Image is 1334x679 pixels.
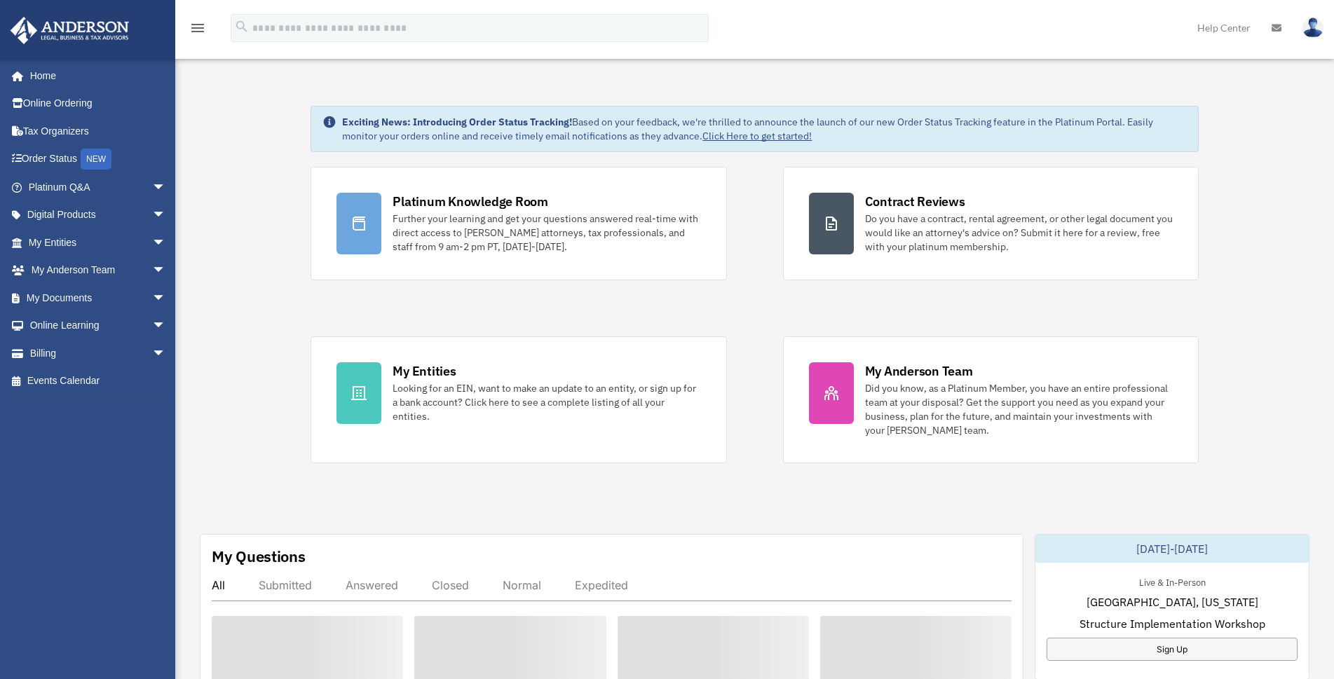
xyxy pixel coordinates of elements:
span: arrow_drop_down [152,312,180,341]
div: Expedited [575,578,628,592]
a: Online Learningarrow_drop_down [10,312,187,340]
div: Further your learning and get your questions answered real-time with direct access to [PERSON_NAM... [393,212,700,254]
strong: Exciting News: Introducing Order Status Tracking! [342,116,572,128]
span: arrow_drop_down [152,228,180,257]
i: menu [189,20,206,36]
div: Do you have a contract, rental agreement, or other legal document you would like an attorney's ad... [865,212,1173,254]
a: menu [189,25,206,36]
div: My Questions [212,546,306,567]
div: Contract Reviews [865,193,965,210]
a: My Documentsarrow_drop_down [10,284,187,312]
a: Platinum Q&Aarrow_drop_down [10,173,187,201]
div: Live & In-Person [1128,574,1217,589]
div: Looking for an EIN, want to make an update to an entity, or sign up for a bank account? Click her... [393,381,700,423]
div: My Anderson Team [865,362,973,380]
div: Normal [503,578,541,592]
span: arrow_drop_down [152,339,180,368]
span: arrow_drop_down [152,201,180,230]
span: arrow_drop_down [152,284,180,313]
div: Closed [432,578,469,592]
div: NEW [81,149,111,170]
a: Digital Productsarrow_drop_down [10,201,187,229]
a: Order StatusNEW [10,145,187,174]
a: Home [10,62,180,90]
a: Sign Up [1047,638,1298,661]
span: [GEOGRAPHIC_DATA], [US_STATE] [1087,594,1258,610]
div: Did you know, as a Platinum Member, you have an entire professional team at your disposal? Get th... [865,381,1173,437]
a: My Entitiesarrow_drop_down [10,228,187,256]
a: Click Here to get started! [702,130,812,142]
a: My Entities Looking for an EIN, want to make an update to an entity, or sign up for a bank accoun... [311,336,726,463]
div: Platinum Knowledge Room [393,193,548,210]
div: My Entities [393,362,456,380]
a: Tax Organizers [10,117,187,145]
img: Anderson Advisors Platinum Portal [6,17,133,44]
div: All [212,578,225,592]
span: Structure Implementation Workshop [1080,615,1265,632]
a: Events Calendar [10,367,187,395]
a: Platinum Knowledge Room Further your learning and get your questions answered real-time with dire... [311,167,726,280]
span: arrow_drop_down [152,256,180,285]
i: search [234,19,250,34]
div: Answered [346,578,398,592]
a: My Anderson Teamarrow_drop_down [10,256,187,284]
img: User Pic [1302,18,1323,38]
a: My Anderson Team Did you know, as a Platinum Member, you have an entire professional team at your... [783,336,1199,463]
div: Based on your feedback, we're thrilled to announce the launch of our new Order Status Tracking fe... [342,115,1186,143]
div: [DATE]-[DATE] [1035,535,1309,563]
div: Submitted [259,578,312,592]
a: Billingarrow_drop_down [10,339,187,367]
span: arrow_drop_down [152,173,180,202]
a: Online Ordering [10,90,187,118]
a: Contract Reviews Do you have a contract, rental agreement, or other legal document you would like... [783,167,1199,280]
